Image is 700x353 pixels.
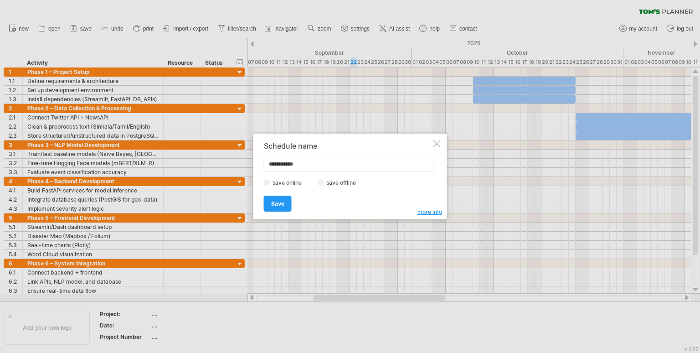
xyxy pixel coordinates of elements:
[417,208,442,215] span: more info
[270,179,309,186] label: save online
[271,200,284,207] span: Save
[324,179,364,186] label: save offline
[264,196,292,212] a: Save
[264,142,432,150] div: Schedule name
